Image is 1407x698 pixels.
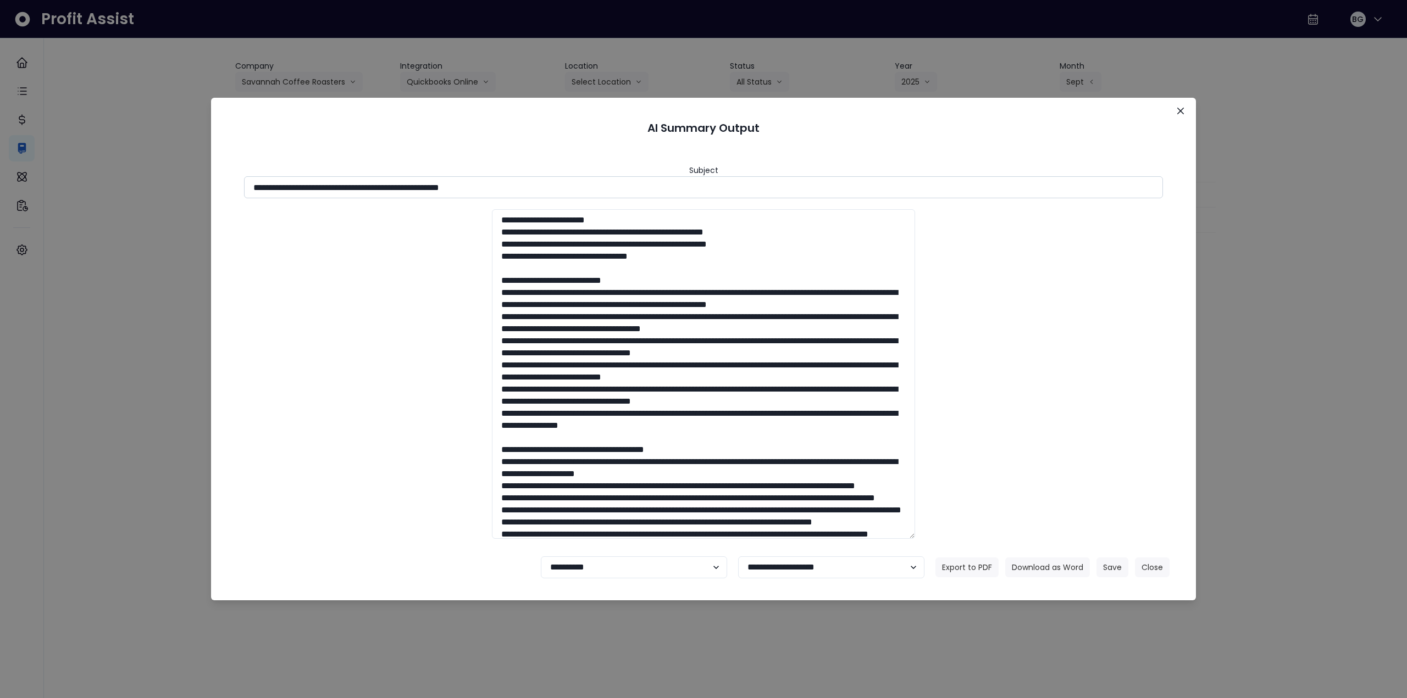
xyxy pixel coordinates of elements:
[1096,557,1128,577] button: Save
[689,165,718,176] header: Subject
[1135,557,1170,577] button: Close
[224,111,1183,145] header: AI Summary Output
[935,557,999,577] button: Export to PDF
[1172,102,1189,120] button: Close
[1005,557,1090,577] button: Download as Word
